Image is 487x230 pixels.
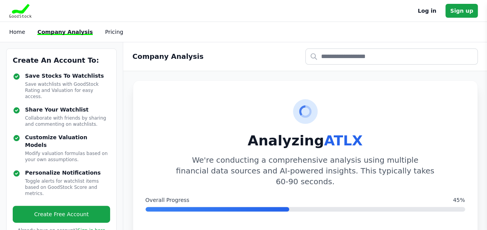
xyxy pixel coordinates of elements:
p: Save watchlists with GoodStock Rating and Valuation for easy access. [25,81,110,100]
h4: Customize Valuation Models [25,133,110,149]
h4: Share Your Watchlist [25,106,110,113]
a: Pricing [105,29,123,35]
p: Toggle alerts for watchlist items based on GoodStock Score and metrics. [25,178,110,197]
h4: Personalize Notifications [25,169,110,177]
h3: Create An Account To: [13,55,110,66]
span: Overall Progress [146,196,189,204]
a: Company Analysis [37,29,93,35]
p: We're conducting a comprehensive analysis using multiple financial data sources and AI-powered in... [176,155,435,187]
a: Create Free Account [13,206,110,223]
a: Home [9,29,25,35]
p: Modify valuation formulas based on your own assumptions. [25,150,110,163]
span: ATLX [324,133,362,148]
img: Goodstock Logo [9,4,32,18]
h2: Company Analysis [132,51,204,62]
span: 45% [453,196,465,204]
a: Log in [418,6,436,15]
h4: Save Stocks To Watchlists [25,72,110,80]
h1: Analyzing [146,133,465,148]
p: Collaborate with friends by sharing and commenting on watchlists. [25,115,110,127]
a: Sign up [445,4,478,18]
